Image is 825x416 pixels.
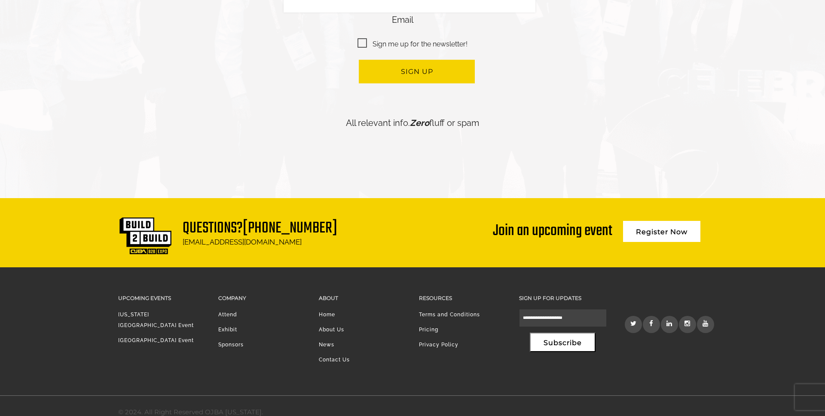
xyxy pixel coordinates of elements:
label: Email [392,15,413,25]
a: [US_STATE][GEOGRAPHIC_DATA] Event [118,312,194,328]
em: Submit [126,265,156,276]
div: Join an upcoming event [493,217,612,239]
h3: Sign up for updates [519,293,606,303]
h1: Questions? [183,221,337,236]
h3: Upcoming Events [118,293,205,303]
a: [PHONE_NUMBER] [243,216,337,241]
a: Contact Us [319,357,350,363]
h3: Company [218,293,306,303]
a: [EMAIL_ADDRESS][DOMAIN_NAME] [183,238,302,246]
button: Sign up [359,60,475,83]
a: Register Now [623,221,700,242]
input: Enter your last name [11,80,157,98]
h3: Resources [419,293,506,303]
a: Sponsors [218,342,244,348]
a: Terms and Conditions [419,312,480,318]
p: All relevant info. fluff or spam [118,116,707,131]
div: Leave a message [45,48,144,59]
a: Pricing [419,327,438,333]
textarea: Type your message and click 'Submit' [11,130,157,257]
a: Privacy Policy [419,342,458,348]
a: News [319,342,334,348]
span: Sign me up for the newsletter! [357,39,467,49]
a: Exhibit [218,327,237,333]
a: About Us [319,327,344,333]
input: Enter your email address [11,105,157,124]
a: [GEOGRAPHIC_DATA] Event [118,337,194,343]
div: Minimize live chat window [141,4,162,25]
button: Subscribe [530,333,596,352]
em: Zero [410,118,429,128]
a: Attend [218,312,237,318]
a: Home [319,312,335,318]
h3: About [319,293,406,303]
